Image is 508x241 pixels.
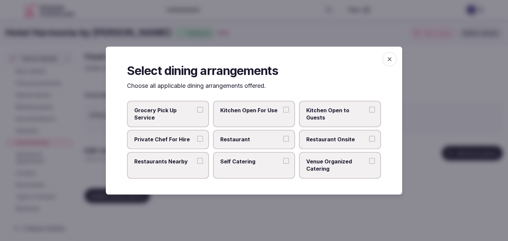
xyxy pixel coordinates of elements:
button: Kitchen Open to Guests [369,107,375,113]
span: Kitchen Open For Use [220,107,281,114]
button: Restaurant Onsite [369,136,375,142]
span: Restaurant Onsite [306,136,367,143]
p: Choose all applicable dining arrangements offered. [127,82,381,90]
span: Restaurants Nearby [134,158,195,165]
span: Self Catering [220,158,281,165]
h2: Select dining arrangements [127,62,381,79]
span: Kitchen Open to Guests [306,107,367,121]
button: Venue Organized Catering [369,158,375,164]
span: Private Chef For Hire [134,136,195,143]
button: Grocery Pick Up Service [197,107,203,113]
span: Venue Organized Catering [306,158,367,173]
span: Grocery Pick Up Service [134,107,195,121]
button: Kitchen Open For Use [283,107,289,113]
button: Self Catering [283,158,289,164]
button: Private Chef For Hire [197,136,203,142]
span: Restaurant [220,136,281,143]
button: Restaurant [283,136,289,142]
button: Restaurants Nearby [197,158,203,164]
